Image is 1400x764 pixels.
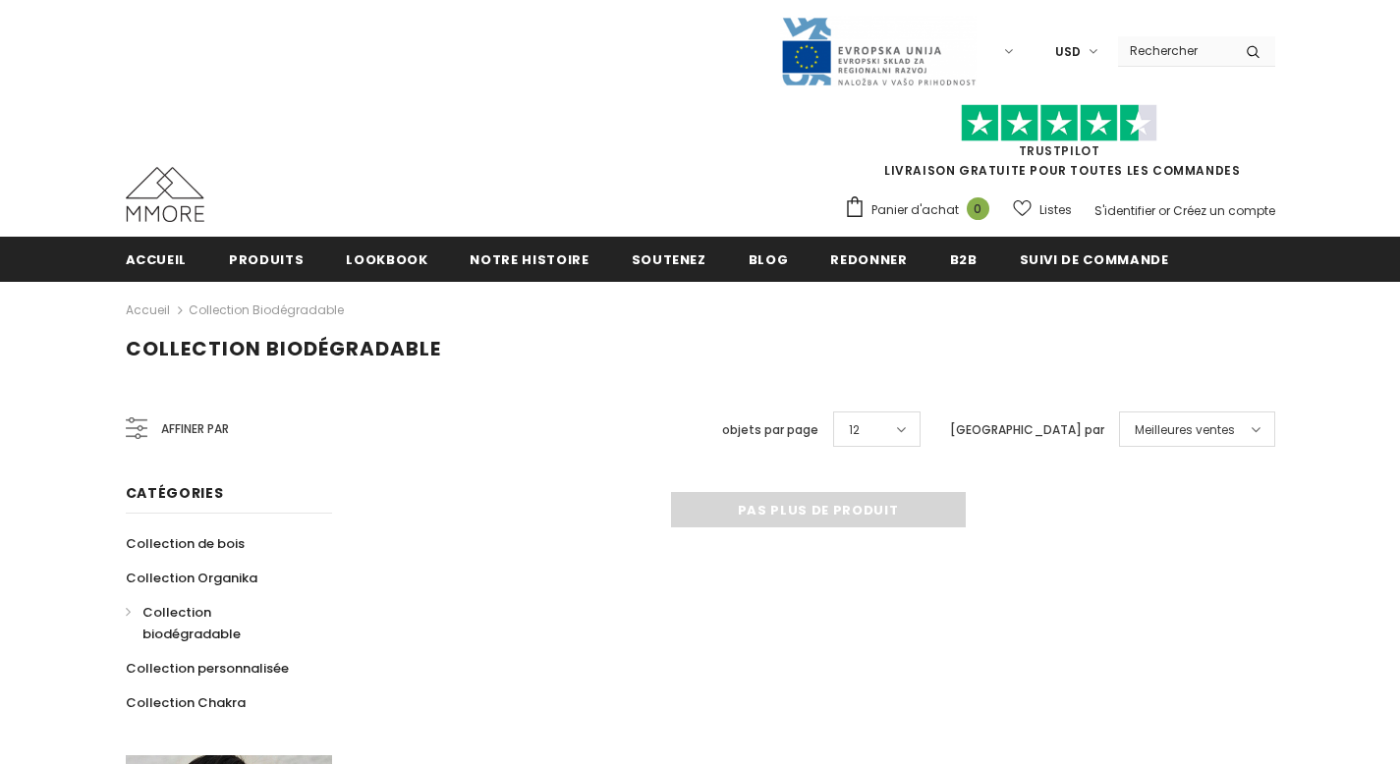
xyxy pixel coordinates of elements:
span: Collection biodégradable [126,335,441,362]
span: Listes [1039,200,1072,220]
img: Cas MMORE [126,167,204,222]
span: Collection Organika [126,569,257,587]
span: Produits [229,250,304,269]
img: Javni Razpis [780,16,977,87]
span: or [1158,202,1170,219]
span: Lookbook [346,250,427,269]
span: Panier d'achat [871,200,959,220]
span: USD [1055,42,1081,62]
a: Suivi de commande [1020,237,1169,281]
a: S'identifier [1094,202,1155,219]
label: objets par page [722,420,818,440]
span: LIVRAISON GRATUITE POUR TOUTES LES COMMANDES [844,113,1275,179]
img: Faites confiance aux étoiles pilotes [961,104,1157,142]
span: 0 [967,197,989,220]
span: Notre histoire [470,250,588,269]
span: Suivi de commande [1020,250,1169,269]
span: Catégories [126,483,224,503]
span: soutenez [632,250,706,269]
a: Blog [749,237,789,281]
a: Collection de bois [126,526,245,561]
a: Accueil [126,237,188,281]
a: Créez un compte [1173,202,1275,219]
span: 12 [849,420,860,440]
input: Search Site [1118,36,1231,65]
span: Collection Chakra [126,693,246,712]
label: [GEOGRAPHIC_DATA] par [950,420,1104,440]
span: Blog [749,250,789,269]
span: Affiner par [161,418,229,440]
span: Collection de bois [126,534,245,553]
a: Collection Organika [126,561,257,595]
span: B2B [950,250,978,269]
a: Collection biodégradable [126,595,310,651]
a: Notre histoire [470,237,588,281]
span: Collection personnalisée [126,659,289,678]
a: Javni Razpis [780,42,977,59]
a: Lookbook [346,237,427,281]
a: Accueil [126,299,170,322]
a: Collection Chakra [126,685,246,720]
a: TrustPilot [1019,142,1100,159]
span: Accueil [126,250,188,269]
a: Panier d'achat 0 [844,195,999,225]
span: Redonner [830,250,907,269]
a: Collection personnalisée [126,651,289,685]
a: soutenez [632,237,706,281]
span: Meilleures ventes [1135,420,1235,440]
a: B2B [950,237,978,281]
a: Listes [1013,192,1072,227]
a: Collection biodégradable [189,301,344,318]
a: Produits [229,237,304,281]
a: Redonner [830,237,907,281]
span: Collection biodégradable [142,603,241,643]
